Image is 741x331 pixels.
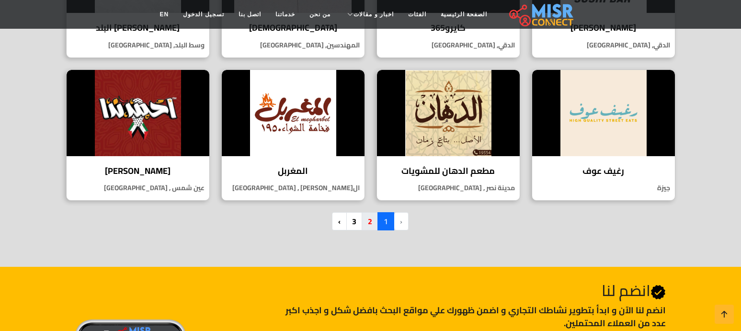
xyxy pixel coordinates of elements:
[650,285,666,300] svg: Verified account
[384,23,513,33] h4: كايرو365
[384,166,513,176] h4: مطعم الدهان للمشويات
[302,5,338,23] a: من نحن
[362,212,378,230] a: 2
[276,281,665,300] h2: انضم لنا
[532,40,675,50] p: الدقي, [GEOGRAPHIC_DATA]
[377,70,520,156] img: مطعم الدهان للمشويات
[222,70,365,156] img: المغربل
[394,212,409,230] li: pagination.previous
[231,5,268,23] a: اتصل بنا
[176,5,231,23] a: تسجيل الدخول
[532,183,675,193] p: جيزة
[67,70,209,156] img: حاتي أحمد ندى
[74,23,202,33] h4: [PERSON_NAME] البلد
[353,10,394,19] span: اخبار و مقالات
[222,183,365,193] p: ال[PERSON_NAME] , [GEOGRAPHIC_DATA]
[60,69,216,201] a: حاتي أحمد ندى [PERSON_NAME] عين شمس , [GEOGRAPHIC_DATA]
[216,69,371,201] a: المغربل المغربل ال[PERSON_NAME] , [GEOGRAPHIC_DATA]
[67,40,209,50] p: وسط البلد, [GEOGRAPHIC_DATA]
[401,5,433,23] a: الفئات
[67,183,209,193] p: عين شمس , [GEOGRAPHIC_DATA]
[153,5,176,23] a: EN
[229,166,357,176] h4: المغربل
[229,23,357,33] h4: [DEMOGRAPHIC_DATA]
[526,69,681,201] a: رغيف عوف رغيف عوف جيزة
[532,70,675,156] img: رغيف عوف
[509,2,573,26] img: main.misr_connect
[539,166,668,176] h4: رغيف عوف
[74,166,202,176] h4: [PERSON_NAME]
[222,40,365,50] p: المهندسين, [GEOGRAPHIC_DATA]
[377,40,520,50] p: الدقي, [GEOGRAPHIC_DATA]
[539,23,668,33] h4: [PERSON_NAME]
[346,212,363,230] a: 3
[332,212,347,230] a: pagination.next
[433,5,494,23] a: الصفحة الرئيسية
[371,69,526,201] a: مطعم الدهان للمشويات مطعم الدهان للمشويات مدينة نصر , [GEOGRAPHIC_DATA]
[276,304,665,330] p: انضم لنا اﻵن و ابدأ بتطوير نشاطك التجاري و اضمن ظهورك علي مواقع البحث بافضل شكل و اجذب اكبر عدد م...
[377,183,520,193] p: مدينة نصر , [GEOGRAPHIC_DATA]
[338,5,401,23] a: اخبار و مقالات
[377,212,394,230] span: 1
[268,5,302,23] a: خدماتنا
